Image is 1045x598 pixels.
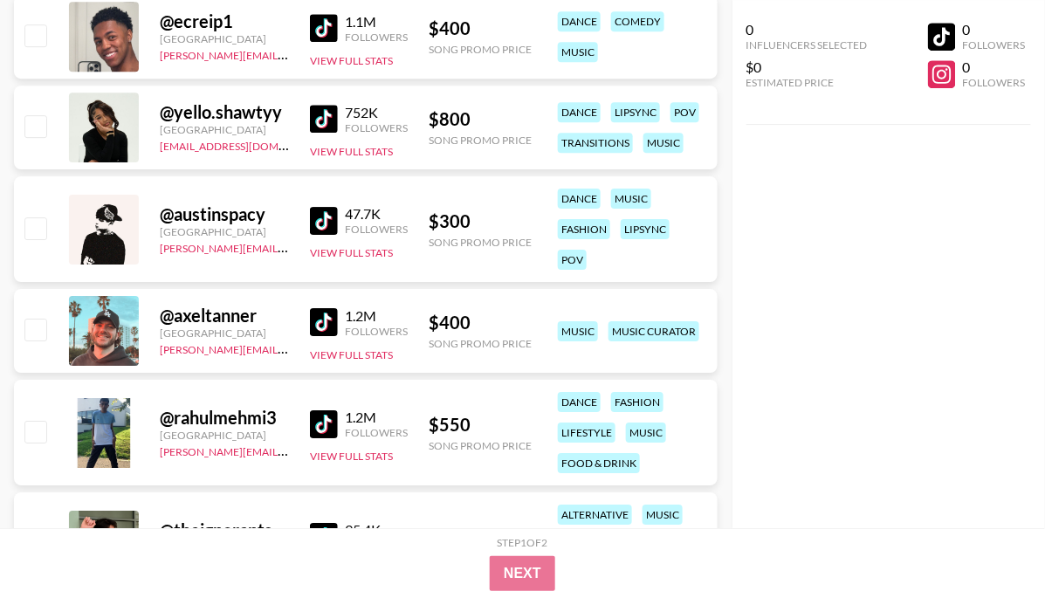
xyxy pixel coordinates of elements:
div: music [558,321,598,341]
div: Followers [345,223,408,236]
div: @ theignorantsnowman [160,519,289,541]
a: [PERSON_NAME][EMAIL_ADDRESS][DOMAIN_NAME] [160,238,418,255]
div: music [558,42,598,62]
div: dance [558,11,601,31]
div: 0 [963,21,1026,38]
div: Song Promo Price [429,337,532,350]
div: $ 100 [429,526,532,548]
div: Estimated Price [746,76,868,89]
div: music [643,133,684,153]
div: Followers [345,426,408,439]
div: 95.4K [345,521,408,539]
div: @ rahulmehmi3 [160,407,289,429]
div: dance [558,392,601,412]
div: lifestyle [558,423,615,443]
div: Followers [963,38,1026,52]
div: Step 1 of 2 [498,536,548,549]
div: $ 300 [429,210,532,232]
img: TikTok [310,308,338,336]
img: TikTok [310,523,338,551]
div: food & drink [558,453,640,473]
div: 0 [746,21,868,38]
div: music [611,189,651,209]
div: 47.7K [345,205,408,223]
div: music [643,505,683,525]
div: Followers [345,31,408,44]
div: @ ecreip1 [160,10,289,32]
div: @ austinspacy [160,203,289,225]
div: $0 [746,58,868,76]
div: @ yello.shawtyy [160,101,289,123]
div: lipsync [621,219,670,239]
div: music [626,423,666,443]
div: Followers [345,325,408,338]
div: [GEOGRAPHIC_DATA] [160,326,289,340]
a: [PERSON_NAME][EMAIL_ADDRESS][DOMAIN_NAME] [160,340,418,356]
img: TikTok [310,14,338,42]
button: View Full Stats [310,450,393,463]
img: TikTok [310,105,338,133]
button: View Full Stats [310,145,393,158]
div: Followers [963,76,1026,89]
div: [GEOGRAPHIC_DATA] [160,429,289,442]
div: $ 550 [429,414,532,436]
img: TikTok [310,207,338,235]
div: dance [558,102,601,122]
div: pov [670,102,699,122]
div: lipsync [611,102,660,122]
div: $ 400 [429,312,532,333]
div: fashion [558,219,610,239]
a: [EMAIL_ADDRESS][DOMAIN_NAME] [160,136,335,153]
a: [PERSON_NAME][EMAIL_ADDRESS][DOMAIN_NAME] [160,442,418,458]
div: dance [558,189,601,209]
div: alternative [558,505,632,525]
div: pov [558,250,587,270]
div: [GEOGRAPHIC_DATA] [160,123,289,136]
button: View Full Stats [310,246,393,259]
a: [PERSON_NAME][EMAIL_ADDRESS][DOMAIN_NAME] [160,45,418,62]
div: Song Promo Price [429,43,532,56]
div: 0 [963,58,1026,76]
div: Followers [345,121,408,134]
button: View Full Stats [310,348,393,361]
div: 1.2M [345,307,408,325]
div: transitions [558,133,633,153]
img: TikTok [310,410,338,438]
div: 1.1M [345,13,408,31]
div: Song Promo Price [429,236,532,249]
div: Song Promo Price [429,134,532,147]
div: @ axeltanner [160,305,289,326]
button: View Full Stats [310,54,393,67]
div: $ 400 [429,17,532,39]
iframe: Drift Widget Chat Controller [958,511,1024,577]
div: Song Promo Price [429,439,532,452]
div: 752K [345,104,408,121]
button: Next [490,556,555,591]
div: $ 800 [429,108,532,130]
div: 1.2M [345,409,408,426]
div: [GEOGRAPHIC_DATA] [160,32,289,45]
div: music curator [608,321,699,341]
div: fashion [611,392,663,412]
div: comedy [611,11,664,31]
div: Influencers Selected [746,38,868,52]
div: [GEOGRAPHIC_DATA] [160,225,289,238]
